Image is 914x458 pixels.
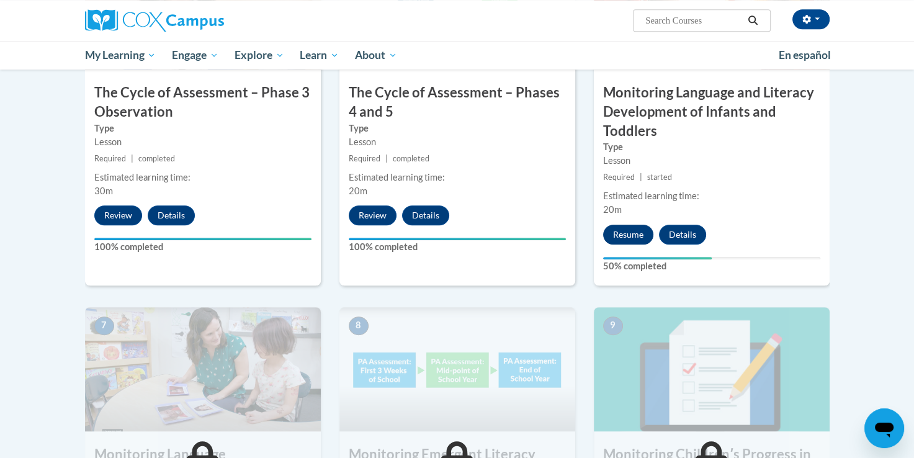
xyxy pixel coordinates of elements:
[771,42,839,68] a: En español
[349,317,369,335] span: 8
[94,154,126,163] span: Required
[172,48,218,63] span: Engage
[603,154,820,168] div: Lesson
[77,41,164,70] a: My Learning
[349,205,397,225] button: Review
[349,238,566,240] div: Your progress
[603,317,623,335] span: 9
[644,13,743,28] input: Search Courses
[603,173,635,182] span: Required
[594,307,830,431] img: Course Image
[349,122,566,135] label: Type
[393,154,429,163] span: completed
[385,154,388,163] span: |
[138,154,175,163] span: completed
[349,240,566,254] label: 100% completed
[349,186,367,196] span: 20m
[603,257,712,259] div: Your progress
[131,154,133,163] span: |
[94,171,311,184] div: Estimated learning time:
[66,41,848,70] div: Main menu
[349,154,380,163] span: Required
[864,408,904,448] iframe: Button to launch messaging window
[339,307,575,431] img: Course Image
[94,240,311,254] label: 100% completed
[85,83,321,122] h3: The Cycle of Assessment – Phase 3 Observation
[339,83,575,122] h3: The Cycle of Assessment – Phases 4 and 5
[300,48,339,63] span: Learn
[603,204,622,215] span: 20m
[226,41,292,70] a: Explore
[659,225,706,245] button: Details
[94,186,113,196] span: 30m
[85,307,321,431] img: Course Image
[349,171,566,184] div: Estimated learning time:
[779,48,831,61] span: En español
[792,9,830,29] button: Account Settings
[640,173,642,182] span: |
[347,41,405,70] a: About
[164,41,226,70] a: Engage
[94,122,311,135] label: Type
[349,135,566,149] div: Lesson
[84,48,156,63] span: My Learning
[603,189,820,203] div: Estimated learning time:
[85,9,321,32] a: Cox Campus
[292,41,347,70] a: Learn
[94,205,142,225] button: Review
[594,83,830,140] h3: Monitoring Language and Literacy Development of Infants and Toddlers
[603,259,820,273] label: 50% completed
[235,48,284,63] span: Explore
[94,135,311,149] div: Lesson
[603,140,820,154] label: Type
[402,205,449,225] button: Details
[148,205,195,225] button: Details
[94,238,311,240] div: Your progress
[603,225,653,245] button: Resume
[743,13,762,28] button: Search
[355,48,397,63] span: About
[647,173,672,182] span: started
[94,317,114,335] span: 7
[85,9,224,32] img: Cox Campus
